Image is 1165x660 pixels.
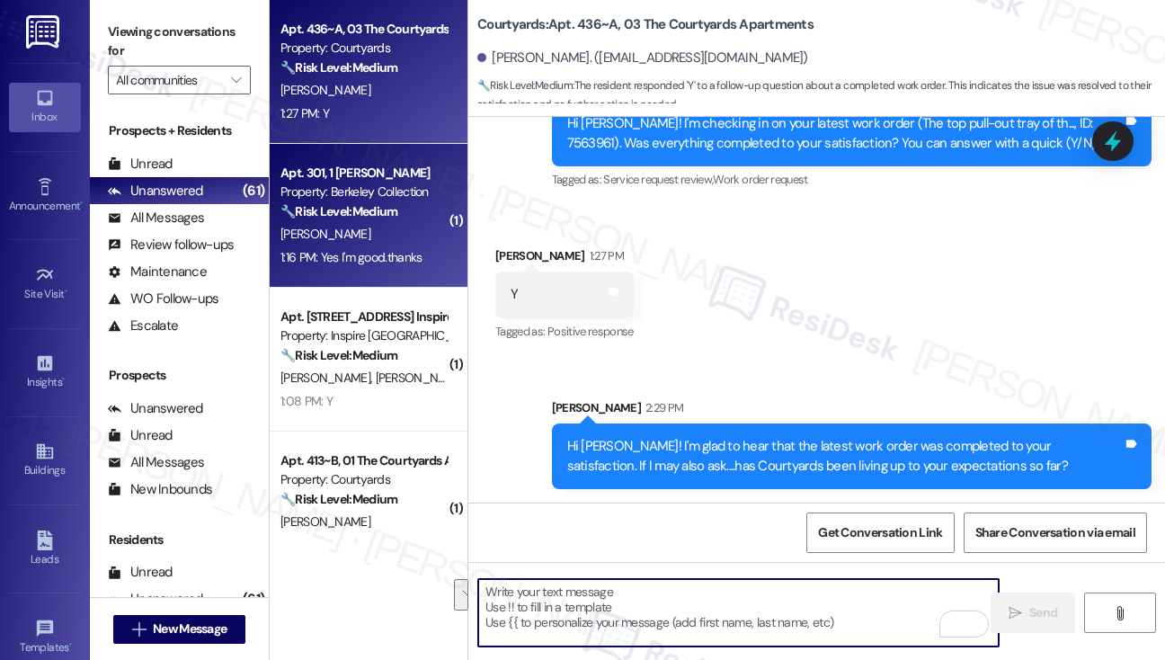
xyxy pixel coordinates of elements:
div: Prospects [90,366,269,385]
strong: 🔧 Risk Level: Medium [280,203,397,219]
strong: 🔧 Risk Level: Medium [280,59,397,76]
div: [PERSON_NAME]. ([EMAIL_ADDRESS][DOMAIN_NAME]) [477,49,808,67]
img: ResiDesk Logo [26,15,63,49]
div: 1:27 PM [585,246,624,265]
button: Send [991,593,1075,633]
span: Send [1029,603,1057,622]
div: Unanswered [108,399,203,418]
div: Unread [108,426,173,445]
div: 1:27 PM: Y [280,105,329,121]
div: Maintenance [108,263,207,281]
div: Hi [PERSON_NAME]! I'm glad to hear that the latest work order was completed to your satisfaction.... [567,437,1124,476]
div: Property: Berkeley Collection [280,183,447,201]
button: Get Conversation Link [806,513,954,553]
span: • [69,638,72,651]
div: Review follow-ups [108,236,234,254]
a: Leads [9,525,81,574]
div: Property: Courtyards [280,470,447,489]
a: Buildings [9,436,81,485]
i:  [1009,606,1022,620]
span: [PERSON_NAME] [280,370,376,386]
strong: 🔧 Risk Level: Medium [477,78,573,93]
div: Tagged as: [495,318,634,344]
b: Courtyards: Apt. 436~A, 03 The Courtyards Apartments [477,15,814,34]
div: Residents [90,531,269,549]
span: • [65,285,67,298]
div: Hi [PERSON_NAME]! I'm checking in on your latest work order (The top pull-out tray of th..., ID: ... [567,114,1124,153]
div: Apt. [STREET_ADDRESS] Inspire Homes [GEOGRAPHIC_DATA] [280,308,447,326]
div: 1:08 PM: Y [280,393,333,409]
span: New Message [153,620,227,638]
a: Inbox [9,83,81,131]
div: Property: Courtyards [280,39,447,58]
div: [PERSON_NAME] [552,398,1152,424]
span: [PERSON_NAME] [280,82,370,98]
div: (61) [238,177,269,205]
div: Unanswered [108,182,203,201]
span: [PERSON_NAME] [376,370,466,386]
div: 2:29 PM [641,398,683,417]
span: Positive response [547,324,634,339]
div: All Messages [108,209,204,227]
div: Unread [108,563,173,582]
button: Share Conversation via email [964,513,1147,553]
span: Service request review , [603,172,713,187]
span: Get Conversation Link [818,523,942,542]
div: (61) [238,585,269,613]
div: 1:16 PM: Yes I'm good.thanks [280,249,422,265]
div: All Messages [108,453,204,472]
span: : The resident responded 'Y' to a follow-up question about a completed work order. This indicates... [477,76,1165,115]
div: Property: Inspire [GEOGRAPHIC_DATA] [280,326,447,345]
div: Y [511,285,518,304]
strong: 🔧 Risk Level: Medium [280,491,397,507]
input: All communities [116,66,222,94]
textarea: To enrich screen reader interactions, please activate Accessibility in Grammarly extension settings [478,579,999,647]
div: Escalate [108,317,178,335]
i:  [132,622,146,637]
button: New Message [113,615,246,644]
div: Apt. 413~B, 01 The Courtyards Apartments [280,451,447,470]
span: Work order request [713,172,807,187]
strong: 🔧 Risk Level: Medium [280,347,397,363]
span: [PERSON_NAME] [280,226,370,242]
span: • [80,197,83,210]
a: Insights • [9,348,81,397]
i:  [1113,606,1126,620]
div: Tagged as: [552,166,1152,192]
span: • [62,373,65,386]
div: Apt. 436~A, 03 The Courtyards Apartments [280,20,447,39]
label: Viewing conversations for [108,18,251,66]
div: [PERSON_NAME] [495,246,634,272]
span: [PERSON_NAME] [280,513,370,530]
div: New Inbounds [108,480,212,499]
div: Unanswered [108,590,203,609]
div: Apt. 301, 1 [PERSON_NAME] [280,164,447,183]
div: Prospects + Residents [90,121,269,140]
div: Unread [108,155,173,174]
a: Site Visit • [9,260,81,308]
span: Share Conversation via email [975,523,1135,542]
i:  [231,73,241,87]
div: WO Follow-ups [108,290,218,308]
